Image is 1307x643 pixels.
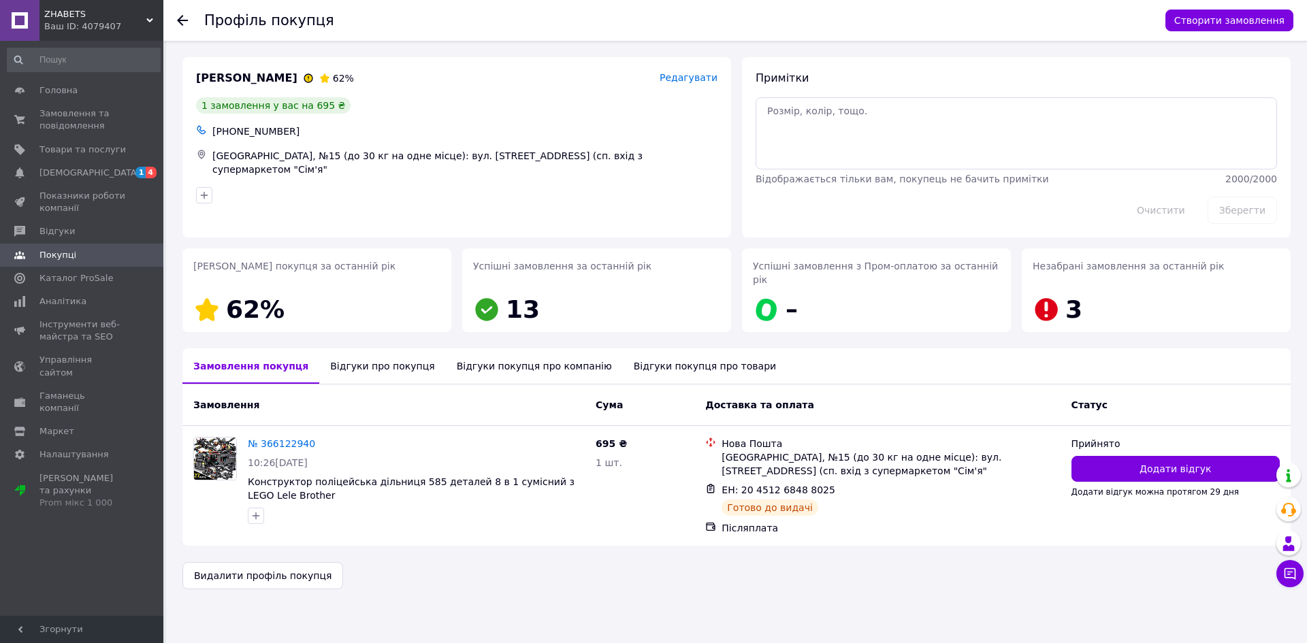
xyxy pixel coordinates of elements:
div: Післяплата [722,521,1060,535]
div: Повернутися назад [177,14,188,27]
div: [PHONE_NUMBER] [210,122,720,141]
a: Фото товару [193,437,237,480]
span: 4 [146,167,157,178]
span: Успішні замовлення за останній рік [473,261,651,271]
div: Нова Пошта [722,437,1060,450]
span: Доставка та оплата [705,399,814,410]
img: Фото товару [194,438,236,480]
button: Створити замовлення [1165,10,1293,31]
div: Prom мікс 1 000 [39,497,126,509]
span: Інструменти веб-майстра та SEO [39,318,126,343]
span: 62% [226,295,285,323]
span: [PERSON_NAME] та рахунки [39,472,126,510]
span: Замовлення та повідомлення [39,108,126,132]
button: Чат з покупцем [1276,560,1304,587]
div: Ваш ID: 4079407 [44,20,163,33]
div: Прийнято [1071,437,1280,450]
span: 1 шт. [596,457,622,468]
span: 2000 / 2000 [1225,174,1277,184]
span: Cума [596,399,623,410]
span: Гаманець компанії [39,390,126,414]
div: Відгуки про покупця [319,348,445,384]
span: Незабрані замовлення за останній рік [1033,261,1224,271]
span: 13 [506,295,540,323]
span: Каталог ProSale [39,272,113,284]
span: Покупці [39,249,76,261]
a: Конструктор поліцейська дільниця 585 деталей 8 в 1 сумісний з LEGO Lele Brother [248,476,575,501]
span: 3 [1065,295,1082,323]
div: Відгуки покупця про компанію [446,348,623,384]
span: Додати відгук можна протягом 29 дня [1071,487,1239,497]
div: Відгуки покупця про товари [623,348,787,384]
span: Успішні замовлення з Пром-оплатою за останній рік [753,261,998,285]
span: ЕН: 20 4512 6848 8025 [722,484,835,495]
span: Статус [1071,399,1108,410]
span: Головна [39,84,78,97]
span: ZHABETS [44,8,146,20]
div: [GEOGRAPHIC_DATA], №15 (до 30 кг на одне місце): вул. [STREET_ADDRESS] (сп. вхід з супермаркетом ... [722,450,1060,478]
span: – [786,295,798,323]
span: 10:26[DATE] [248,457,308,468]
span: [PERSON_NAME] [196,71,297,86]
span: [PERSON_NAME] покупця за останній рік [193,261,396,271]
button: Видалити профіль покупця [182,562,343,589]
h1: Профіль покупця [204,12,334,29]
span: 695 ₴ [596,438,627,449]
input: Пошук [7,48,161,72]
span: [DEMOGRAPHIC_DATA] [39,167,140,179]
a: № 366122940 [248,438,315,449]
button: Додати відгук [1071,456,1280,482]
div: [GEOGRAPHIC_DATA], №15 (до 30 кг на одне місце): вул. [STREET_ADDRESS] (сп. вхід з супермаркетом ... [210,146,720,179]
span: Замовлення [193,399,259,410]
span: Редагувати [660,72,717,83]
span: Відображається тільки вам, покупець не бачить примітки [756,174,1049,184]
span: Відгуки [39,225,75,237]
span: 62% [333,73,354,84]
span: Маркет [39,425,74,438]
span: Примітки [756,71,809,84]
span: Додати відгук [1140,462,1211,476]
span: Показники роботи компанії [39,190,126,214]
span: Товари та послуги [39,144,126,156]
div: Готово до видачі [722,499,818,516]
div: Замовлення покупця [182,348,319,384]
div: 1 замовлення у вас на 695 ₴ [196,97,351,114]
span: Налаштування [39,448,109,461]
span: Управління сайтом [39,354,126,378]
span: 1 [135,167,146,178]
span: Аналітика [39,295,86,308]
